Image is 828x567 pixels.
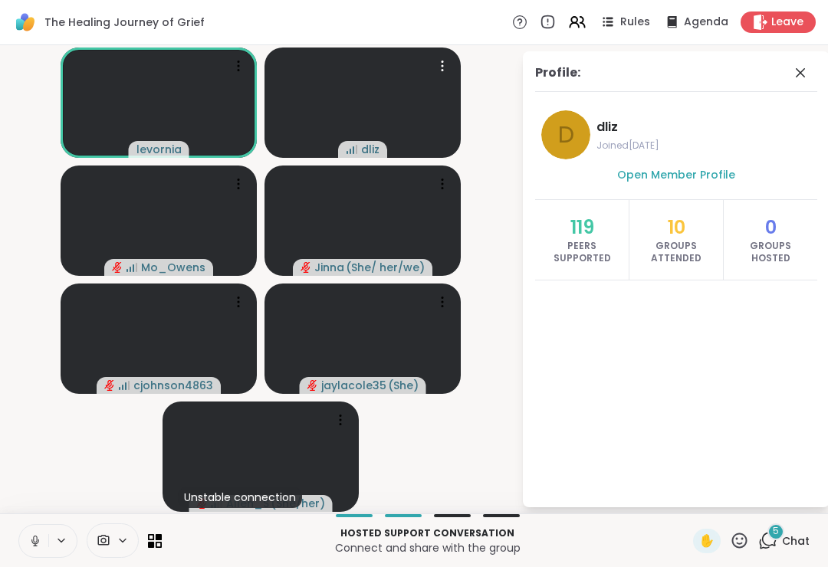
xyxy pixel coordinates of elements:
[12,9,38,35] img: ShareWell Logomark
[570,215,594,240] span: 119
[178,487,302,508] div: Unstable connection
[307,380,318,391] span: audio-muted
[596,118,811,136] span: dliz
[620,15,650,30] span: Rules
[133,378,213,393] span: cjohnson4863
[44,15,205,30] span: The Healing Journey of Grief
[596,139,811,152] span: Joined [DATE]
[104,380,115,391] span: audio-muted
[321,378,386,393] span: jaylacole35
[782,533,810,549] span: Chat
[535,64,580,82] div: Profile:
[699,532,715,550] span: ✋
[550,240,613,264] span: Peers Supported
[765,215,777,240] span: 0
[346,260,425,275] span: ( She/ her/we )
[141,260,205,275] span: Mo_Owens
[645,240,708,264] span: Groups Attended
[773,525,779,538] span: 5
[668,215,685,240] span: 10
[388,378,419,393] span: ( She )
[171,526,684,540] p: Hosted support conversation
[739,240,802,264] span: Groups Hosted
[771,15,803,30] span: Leave
[112,262,123,273] span: audio-muted
[171,540,684,556] p: Connect and share with the group
[617,167,735,182] span: Open Member Profile
[361,142,379,157] span: dliz
[558,117,574,152] span: d
[314,260,344,275] span: Jinna
[684,15,728,30] span: Agenda
[617,166,735,184] a: Open Member Profile
[136,142,182,157] span: levornia
[301,262,311,273] span: audio-muted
